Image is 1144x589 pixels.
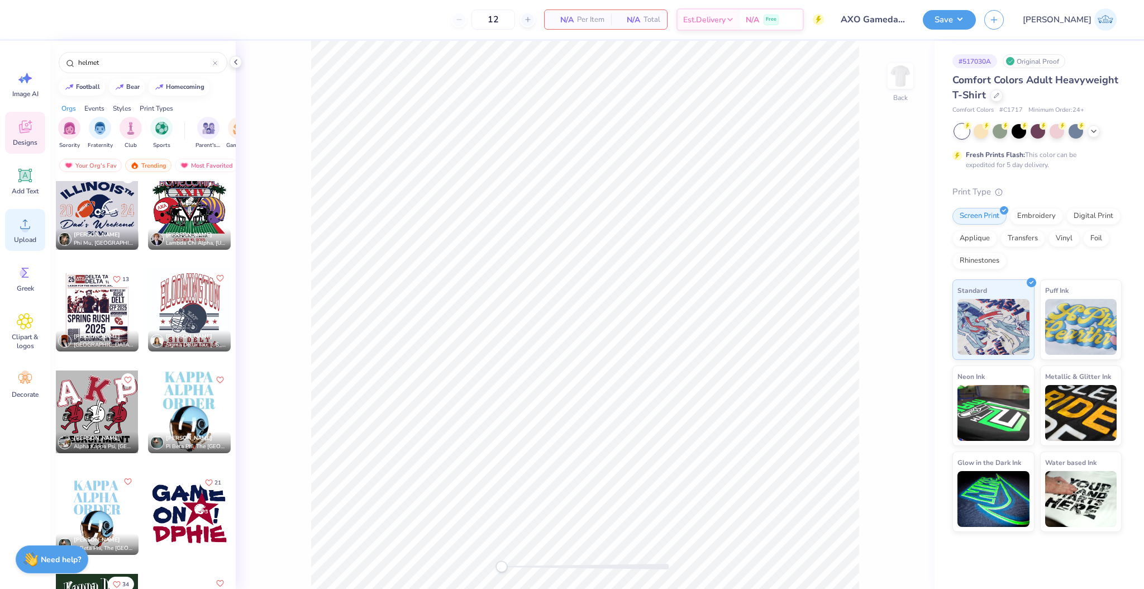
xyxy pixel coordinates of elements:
span: Sports [153,141,170,150]
strong: Fresh Prints Flash: [966,150,1025,159]
div: Rhinestones [952,253,1007,269]
div: filter for Fraternity [88,117,113,150]
div: filter for Sorority [58,117,80,150]
span: Est. Delivery [683,14,726,26]
span: Designs [13,138,37,147]
button: Like [121,373,135,387]
img: Glow in the Dark Ink [957,471,1029,527]
div: football [76,84,100,90]
span: Per Item [577,14,604,26]
div: homecoming [166,84,204,90]
span: Pi Beta Phi, The [GEOGRAPHIC_DATA][US_STATE] [74,544,134,553]
span: Lambda Chi Alpha, [US_STATE][GEOGRAPHIC_DATA] [166,239,226,248]
span: [GEOGRAPHIC_DATA], [US_STATE][GEOGRAPHIC_DATA] [GEOGRAPHIC_DATA] [74,341,134,349]
div: filter for Club [120,117,142,150]
span: Minimum Order: 24 + [1028,106,1084,115]
button: Like [200,475,226,490]
button: Like [213,272,227,285]
div: filter for Sports [150,117,173,150]
button: football [59,79,105,96]
span: Sorority [59,141,80,150]
div: bear [126,84,140,90]
img: most_fav.gif [64,161,73,169]
button: filter button [196,117,221,150]
span: Comfort Colors Adult Heavyweight T-Shirt [952,73,1118,102]
img: trend_line.gif [155,84,164,91]
span: Comfort Colors [952,106,994,115]
span: [PERSON_NAME] [166,332,212,340]
span: Neon Ink [957,370,985,382]
span: [PERSON_NAME] [74,434,120,442]
span: Alpha Kappa Psi, [GEOGRAPHIC_DATA][US_STATE] [74,443,134,451]
div: Embroidery [1010,208,1063,225]
span: 21 [214,480,221,486]
span: Pi Beta Phi, The [GEOGRAPHIC_DATA][US_STATE] [166,443,226,451]
span: [PERSON_NAME] [74,536,120,544]
div: Original Proof [1003,54,1065,68]
img: Parent's Weekend Image [202,122,215,135]
span: Metallic & Glitter Ink [1045,370,1111,382]
span: Standard [957,284,987,296]
div: Transfers [1000,230,1045,247]
span: [PERSON_NAME] [74,231,120,239]
div: Print Type [952,186,1122,198]
span: [PERSON_NAME] [74,332,120,340]
div: Foil [1083,230,1109,247]
button: filter button [58,117,80,150]
div: # 517030A [952,54,997,68]
div: Your Org's Fav [59,159,122,172]
img: Metallic & Glitter Ink [1045,385,1117,441]
div: filter for Parent's Weekend [196,117,221,150]
img: Neon Ink [957,385,1029,441]
input: – – [471,9,515,30]
div: Applique [952,230,997,247]
div: Styles [113,103,131,113]
span: Parent's Weekend [196,141,221,150]
button: Like [213,373,227,387]
span: Phi Mu, [GEOGRAPHIC_DATA][US_STATE] [74,239,134,248]
img: Josephine Amber Orros [1094,8,1117,31]
span: Free [766,16,776,23]
span: Sigma Delta Tau, [US_STATE][GEOGRAPHIC_DATA] [166,341,226,349]
div: Trending [125,159,171,172]
img: Water based Ink [1045,471,1117,527]
span: Decorate [12,390,39,399]
input: Untitled Design [832,8,914,31]
img: trending.gif [130,161,139,169]
span: Greek [17,284,34,293]
div: Screen Print [952,208,1007,225]
div: This color can be expedited for 5 day delivery. [966,150,1103,170]
img: most_fav.gif [180,161,189,169]
div: Accessibility label [496,561,507,572]
strong: Need help? [41,554,81,565]
button: Save [923,10,976,30]
span: N/A [746,14,759,26]
img: Fraternity Image [94,122,106,135]
span: [PERSON_NAME] [166,231,212,239]
span: Image AI [12,89,39,98]
span: Game Day [226,141,252,150]
span: Club [125,141,137,150]
div: Events [84,103,104,113]
span: Water based Ink [1045,457,1097,468]
span: Upload [14,235,36,244]
span: Fraternity [88,141,113,150]
div: Print Types [140,103,173,113]
img: Back [889,65,912,87]
input: Try "Alpha" [77,57,213,68]
span: Clipart & logos [7,332,44,350]
button: filter button [88,117,113,150]
button: Like [108,272,134,287]
img: Standard [957,299,1029,355]
div: Most Favorited [175,159,238,172]
img: Sports Image [155,122,168,135]
img: Puff Ink [1045,299,1117,355]
button: filter button [226,117,252,150]
button: bear [109,79,145,96]
span: [PERSON_NAME] [166,434,212,442]
span: N/A [551,14,574,26]
div: Digital Print [1066,208,1121,225]
span: Puff Ink [1045,284,1069,296]
button: Like [121,475,135,488]
div: Orgs [61,103,76,113]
